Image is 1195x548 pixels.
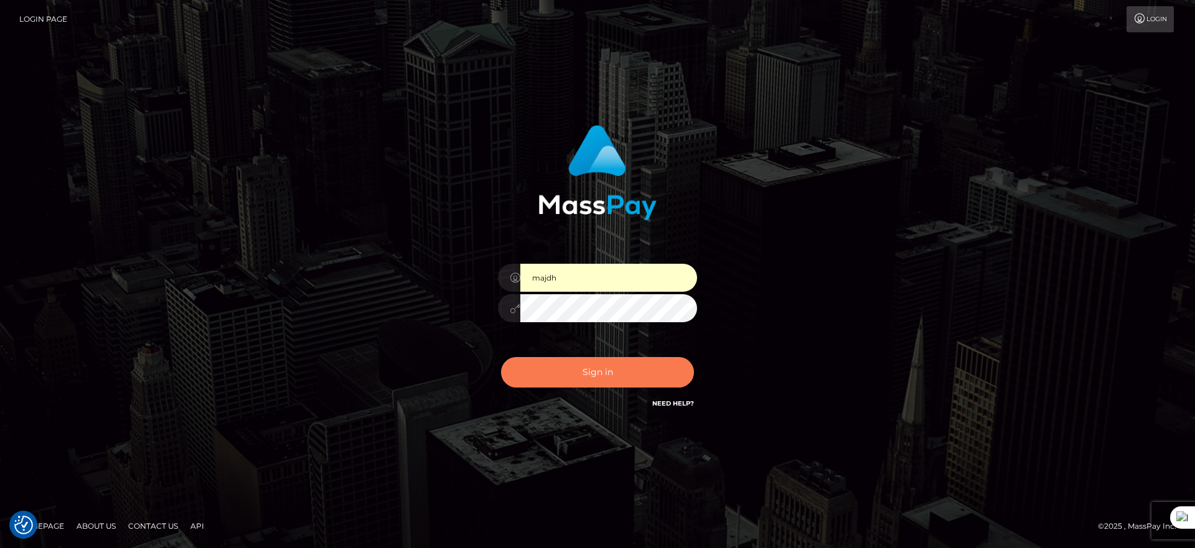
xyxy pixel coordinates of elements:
[123,516,183,536] a: Contact Us
[14,516,33,534] img: Revisit consent button
[501,357,694,388] button: Sign in
[14,516,69,536] a: Homepage
[14,516,33,534] button: Consent Preferences
[1098,519,1186,533] div: © 2025 , MassPay Inc.
[19,6,67,32] a: Login Page
[1127,6,1174,32] a: Login
[72,516,121,536] a: About Us
[185,516,209,536] a: API
[538,125,657,220] img: MassPay Login
[520,264,697,292] input: Username...
[652,399,694,407] a: Need Help?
